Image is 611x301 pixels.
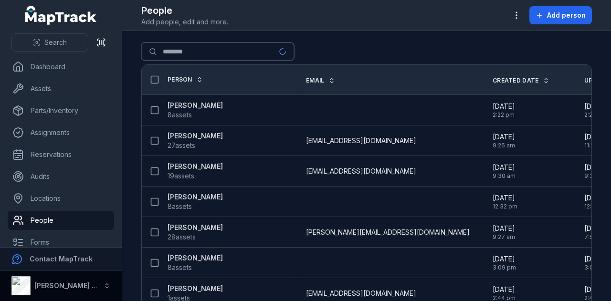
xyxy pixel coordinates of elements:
span: 19 assets [168,171,194,181]
span: [DATE] [584,102,607,111]
a: Parts/Inventory [8,101,114,120]
a: Audits [8,167,114,186]
span: [DATE] [493,102,515,111]
span: [EMAIL_ADDRESS][DOMAIN_NAME] [306,166,416,176]
span: Person [168,76,192,83]
time: 3/4/2025, 9:26:03 AM [493,132,515,149]
a: [PERSON_NAME]8assets [168,192,223,211]
time: 8/8/2025, 3:09:04 PM [584,254,608,271]
strong: [PERSON_NAME] [168,101,223,110]
span: [DATE] [493,163,516,172]
strong: [PERSON_NAME] [168,253,223,263]
time: 6/4/2025, 9:30:08 AM [584,163,607,180]
span: [DATE] [584,132,607,142]
span: Add people, edit and more. [141,17,228,27]
h2: People [141,4,228,17]
span: 9:27 am [493,233,515,241]
a: Assignments [8,123,114,142]
span: [DATE] [584,254,608,264]
time: 8/20/2025, 2:22:10 PM [584,102,607,119]
span: [DATE] [493,224,515,233]
span: 27 assets [168,141,195,150]
a: Locations [8,189,114,208]
span: [DATE] [493,132,515,142]
a: Reservations [8,145,114,164]
time: 8/1/2025, 7:58:22 AM [584,224,607,241]
span: 12:32 pm [493,203,517,210]
span: 3:09 pm [493,264,516,271]
span: [DATE] [584,224,607,233]
strong: [PERSON_NAME] Air [34,281,101,290]
strong: [PERSON_NAME] [168,192,223,202]
time: 8/20/2025, 2:22:10 PM [493,102,515,119]
a: Person [168,76,203,83]
span: [DATE] [493,254,516,264]
a: [PERSON_NAME]28assets [168,223,223,242]
strong: [PERSON_NAME] [168,131,223,141]
a: [PERSON_NAME]8assets [168,253,223,272]
time: 3/4/2025, 9:27:41 AM [493,224,515,241]
span: 9:30 am [584,172,607,180]
strong: Contact MapTrack [30,255,93,263]
a: Assets [8,79,114,98]
span: 2:22 pm [493,111,515,119]
span: Search [44,38,67,47]
span: 7:58 am [584,233,607,241]
a: Forms [8,233,114,252]
span: [DATE] [584,193,609,203]
a: Created Date [493,77,549,84]
span: [EMAIL_ADDRESS][DOMAIN_NAME] [306,136,416,145]
button: Add person [529,6,592,24]
time: 6/6/2025, 12:32:38 PM [584,193,609,210]
span: 2:22 pm [584,111,607,119]
span: [PERSON_NAME][EMAIL_ADDRESS][DOMAIN_NAME] [306,228,470,237]
span: [DATE] [493,285,516,294]
a: [PERSON_NAME]19assets [168,162,223,181]
span: Email [306,77,325,84]
strong: [PERSON_NAME] [168,162,223,171]
span: 9:26 am [493,142,515,149]
span: 3:09 pm [584,264,608,271]
a: MapTrack [25,6,97,25]
a: [PERSON_NAME]27assets [168,131,223,150]
span: [DATE] [584,163,607,172]
time: 6/12/2025, 11:21:27 AM [584,132,607,149]
span: 9:30 am [493,172,516,180]
span: 11:21 am [584,142,607,149]
a: People [8,211,114,230]
a: Dashboard [8,57,114,76]
span: [EMAIL_ADDRESS][DOMAIN_NAME] [306,289,416,298]
span: 8 assets [168,110,192,120]
time: 8/8/2025, 3:09:04 PM [493,254,516,271]
button: Search [11,33,88,52]
span: Add person [547,10,586,20]
span: 8 assets [168,263,192,272]
span: 12:32 pm [584,203,609,210]
a: [PERSON_NAME]8assets [168,101,223,120]
span: [DATE] [584,285,607,294]
span: [DATE] [493,193,517,203]
time: 6/4/2025, 9:30:08 AM [493,163,516,180]
strong: [PERSON_NAME] [168,284,223,293]
span: 28 assets [168,232,196,242]
strong: [PERSON_NAME] [168,223,223,232]
span: 8 assets [168,202,192,211]
span: Created Date [493,77,539,84]
time: 6/6/2025, 12:32:38 PM [493,193,517,210]
a: Email [306,77,335,84]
